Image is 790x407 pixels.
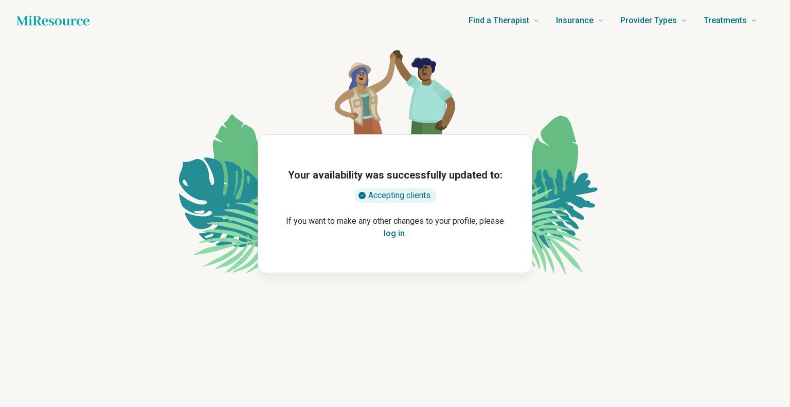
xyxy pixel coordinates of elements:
[354,188,437,203] div: Accepting clients
[469,13,529,28] span: Find a Therapist
[704,13,747,28] span: Treatments
[275,215,515,240] p: If you want to make any other changes to your profile, please .
[16,10,89,31] a: Home page
[384,227,405,240] button: log in
[620,13,677,28] span: Provider Types
[288,168,502,182] h1: Your availability was successfully updated to:
[556,13,594,28] span: Insurance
